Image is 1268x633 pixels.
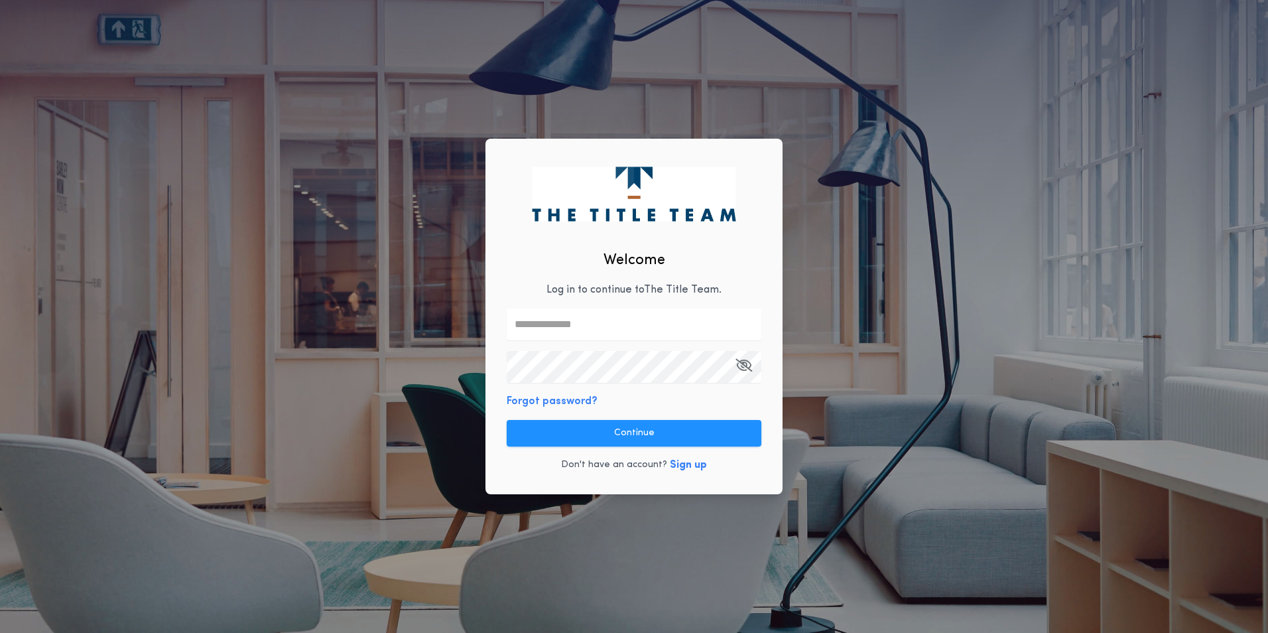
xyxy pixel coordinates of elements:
[507,393,598,409] button: Forgot password?
[561,458,667,472] p: Don't have an account?
[532,167,735,221] img: logo
[670,457,707,473] button: Sign up
[603,249,665,271] h2: Welcome
[546,282,722,298] p: Log in to continue to The Title Team .
[507,420,761,447] button: Continue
